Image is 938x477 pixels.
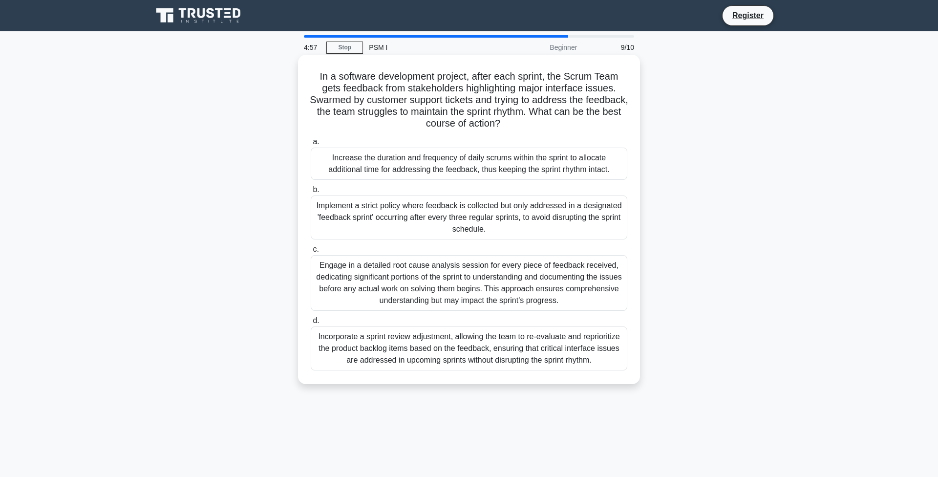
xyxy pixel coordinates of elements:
div: Engage in a detailed root cause analysis session for every piece of feedback received, dedicating... [311,255,627,311]
div: Beginner [497,38,583,57]
span: a. [313,137,319,146]
h5: In a software development project, after each sprint, the Scrum Team gets feedback from stakehold... [310,70,628,130]
span: d. [313,316,319,325]
a: Stop [326,42,363,54]
span: b. [313,185,319,194]
a: Register [726,9,769,22]
div: Incorporate a sprint review adjustment, allowing the team to re-evaluate and reprioritize the pro... [311,326,627,370]
div: 4:57 [298,38,326,57]
div: Implement a strict policy where feedback is collected but only addressed in a designated 'feedbac... [311,195,627,239]
div: Increase the duration and frequency of daily scrums within the sprint to allocate additional time... [311,148,627,180]
div: PSM I [363,38,497,57]
span: c. [313,245,319,253]
div: 9/10 [583,38,640,57]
